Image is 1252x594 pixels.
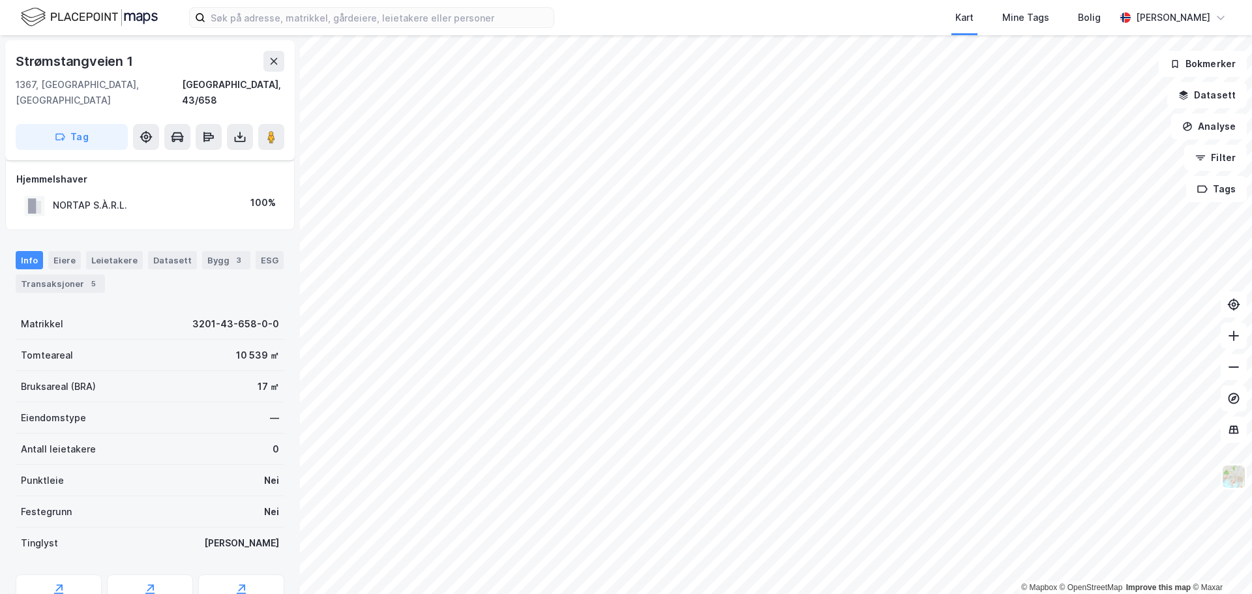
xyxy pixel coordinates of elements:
div: Tomteareal [21,348,73,363]
div: [PERSON_NAME] [204,535,279,551]
button: Tag [16,124,128,150]
div: 17 ㎡ [258,379,279,394]
div: Datasett [148,251,197,269]
div: [PERSON_NAME] [1136,10,1210,25]
img: logo.f888ab2527a4732fd821a326f86c7f29.svg [21,6,158,29]
div: Info [16,251,43,269]
div: Festegrunn [21,504,72,520]
button: Analyse [1171,113,1247,140]
div: Eiendomstype [21,410,86,426]
a: OpenStreetMap [1060,583,1123,592]
div: Tinglyst [21,535,58,551]
div: Nei [264,504,279,520]
button: Tags [1186,176,1247,202]
div: 3201-43-658-0-0 [192,316,279,332]
button: Datasett [1167,82,1247,108]
button: Bokmerker [1159,51,1247,77]
button: Filter [1184,145,1247,171]
div: Strømstangveien 1 [16,51,136,72]
img: Z [1221,464,1246,489]
div: Punktleie [21,473,64,488]
div: Hjemmelshaver [16,171,284,187]
div: Bygg [202,251,250,269]
div: ESG [256,251,284,269]
div: 100% [250,195,276,211]
div: 3 [232,254,245,267]
div: Mine Tags [1002,10,1049,25]
div: NORTAP S.À.R.L. [53,198,127,213]
iframe: Chat Widget [1187,531,1252,594]
a: Mapbox [1021,583,1057,592]
div: Nei [264,473,279,488]
div: 0 [273,441,279,457]
div: 10 539 ㎡ [236,348,279,363]
div: Bolig [1078,10,1101,25]
div: Transaksjoner [16,275,105,293]
div: — [270,410,279,426]
div: Matrikkel [21,316,63,332]
input: Søk på adresse, matrikkel, gårdeiere, leietakere eller personer [205,8,554,27]
div: Bruksareal (BRA) [21,379,96,394]
div: [GEOGRAPHIC_DATA], 43/658 [182,77,284,108]
div: Kart [955,10,974,25]
div: Leietakere [86,251,143,269]
div: Antall leietakere [21,441,96,457]
a: Improve this map [1126,583,1191,592]
div: 1367, [GEOGRAPHIC_DATA], [GEOGRAPHIC_DATA] [16,77,182,108]
div: Eiere [48,251,81,269]
div: 5 [87,277,100,290]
